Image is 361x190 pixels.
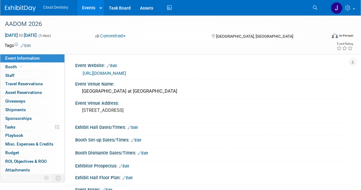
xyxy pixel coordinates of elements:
[336,42,353,45] div: Event Rating
[75,173,349,181] div: Exhibit Hall Floor Plan:
[82,108,183,113] pre: [STREET_ADDRESS]
[75,61,349,69] div: Event Website:
[75,148,349,156] div: Booth Dismantle Dates/Times:
[52,174,65,182] td: Toggle Event Tabs
[21,44,31,48] a: Edit
[122,176,133,180] a: Edit
[128,125,138,130] a: Edit
[0,88,64,97] a: Asset Reservations
[0,131,64,140] a: Playbook
[0,54,64,62] a: Event Information
[138,151,148,155] a: Edit
[83,71,126,76] a: [URL][DOMAIN_NAME]
[331,2,343,14] img: Jessica Estrada
[299,32,353,41] div: Event Format
[5,64,24,69] span: Booth
[80,87,344,96] div: [GEOGRAPHIC_DATA] at [GEOGRAPHIC_DATA]
[93,33,128,39] button: Committed
[75,79,349,87] div: Event Venue Name:
[0,149,64,157] a: Budget
[5,81,43,86] span: Travel Reservations
[0,80,64,88] a: Travel Reservations
[5,167,30,172] span: Attachments
[0,140,64,148] a: Misc. Expenses & Credits
[0,157,64,166] a: ROI, Objectives & ROO
[5,107,26,112] span: Shipments
[5,90,42,95] span: Asset Reservations
[5,99,25,103] span: Giveaways
[43,5,68,10] span: Cloud Dentistry
[131,138,141,142] a: Edit
[18,33,24,38] span: to
[0,166,64,174] a: Attachments
[20,65,23,68] i: Booth reservation complete
[75,135,349,143] div: Booth Set-up Dates/Times:
[5,56,40,61] span: Event Information
[5,73,14,78] span: Staff
[5,116,32,121] span: Sponsorships
[3,19,319,30] div: AADOM 2026
[5,42,31,49] td: Tags
[0,106,64,114] a: Shipments
[0,97,64,105] a: Giveaways
[5,125,15,129] span: Tasks
[0,71,64,80] a: Staff
[216,34,293,39] span: [GEOGRAPHIC_DATA], [GEOGRAPHIC_DATA]
[119,164,129,168] a: Edit
[107,64,117,68] a: Edit
[0,114,64,123] a: Sponsorships
[75,123,349,131] div: Exhibit Hall Dates/Times:
[38,34,51,38] span: (3 days)
[5,32,37,38] span: [DATE] [DATE]
[5,159,47,164] span: ROI, Objectives & ROO
[5,150,19,155] span: Budget
[0,63,64,71] a: Booth
[5,133,23,138] span: Playbook
[75,161,349,169] div: Exhibitor Prospectus:
[41,174,52,182] td: Personalize Event Tab Strip
[339,33,353,38] div: In-Person
[0,123,64,131] a: Tasks
[332,33,338,38] img: Format-Inperson.png
[5,141,53,146] span: Misc. Expenses & Credits
[5,5,36,11] img: ExhibitDay
[75,99,349,106] div: Event Venue Address:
